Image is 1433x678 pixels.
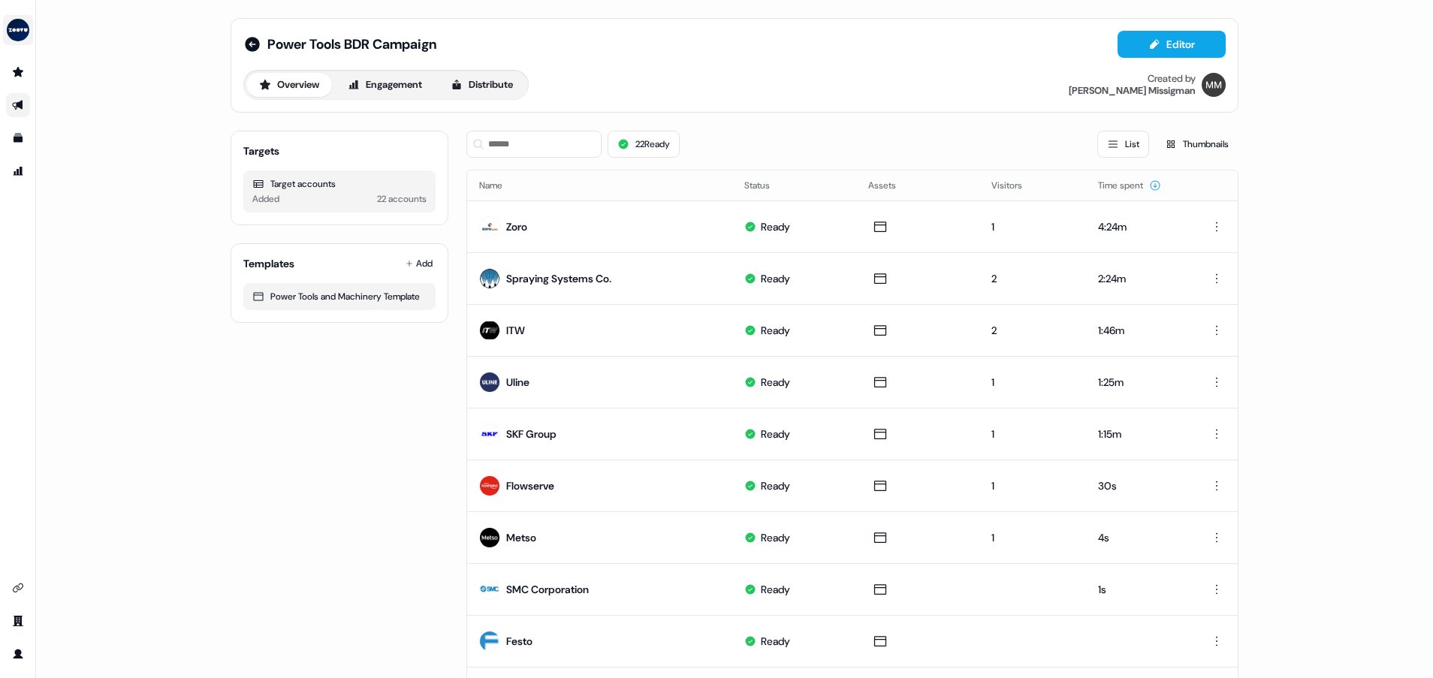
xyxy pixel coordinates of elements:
[1118,31,1226,58] button: Editor
[991,271,1073,286] div: 2
[6,159,30,183] a: Go to attribution
[1155,131,1238,158] button: Thumbnails
[1098,530,1176,545] div: 4s
[991,478,1073,493] div: 1
[991,530,1073,545] div: 1
[1098,172,1161,199] button: Time spent
[991,375,1073,390] div: 1
[1098,375,1176,390] div: 1:25m
[761,634,790,649] div: Ready
[1098,271,1176,286] div: 2:24m
[335,73,435,97] button: Engagement
[761,582,790,597] div: Ready
[744,172,788,199] button: Status
[252,176,427,191] div: Target accounts
[252,191,279,206] div: Added
[243,143,279,158] div: Targets
[506,634,532,649] div: Festo
[506,530,536,545] div: Metso
[991,172,1040,199] button: Visitors
[856,170,980,200] th: Assets
[991,219,1073,234] div: 1
[608,131,680,158] button: 22Ready
[6,93,30,117] a: Go to outbound experience
[6,609,30,633] a: Go to team
[506,323,525,338] div: ITW
[6,126,30,150] a: Go to templates
[1098,323,1176,338] div: 1:46m
[761,271,790,286] div: Ready
[246,73,332,97] button: Overview
[506,582,589,597] div: SMC Corporation
[403,253,436,274] button: Add
[252,289,427,304] div: Power Tools and Machinery Template
[991,323,1073,338] div: 2
[1098,219,1176,234] div: 4:24m
[1148,73,1196,85] div: Created by
[479,172,520,199] button: Name
[6,576,30,600] a: Go to integrations
[761,478,790,493] div: Ready
[506,478,554,493] div: Flowserve
[761,530,790,545] div: Ready
[506,219,527,234] div: Zoro
[1118,38,1226,54] a: Editor
[506,426,557,441] div: SKF Group
[1069,85,1196,97] div: [PERSON_NAME] Missigman
[243,256,294,271] div: Templates
[506,375,529,390] div: Uline
[267,35,436,53] span: Power Tools BDR Campaign
[761,219,790,234] div: Ready
[6,60,30,84] a: Go to prospects
[1098,478,1176,493] div: 30s
[761,323,790,338] div: Ready
[1098,582,1176,597] div: 1s
[438,73,526,97] button: Distribute
[6,642,30,666] a: Go to profile
[1098,426,1176,441] div: 1:15m
[1097,131,1149,158] button: List
[1202,73,1226,97] img: Morgan
[377,191,427,206] div: 22 accounts
[761,426,790,441] div: Ready
[991,426,1073,441] div: 1
[506,271,611,286] div: Spraying Systems Co.
[761,375,790,390] div: Ready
